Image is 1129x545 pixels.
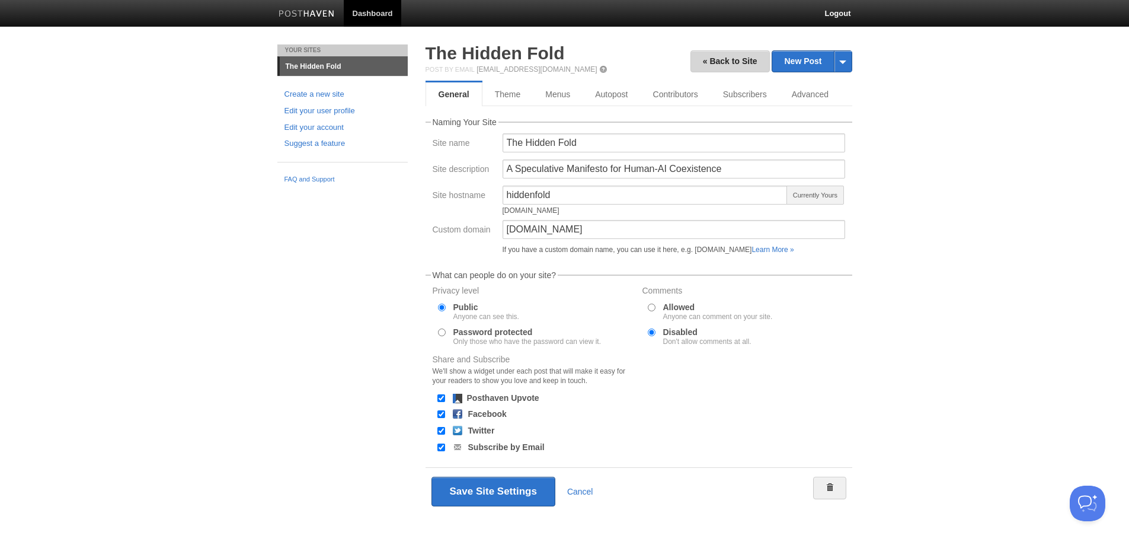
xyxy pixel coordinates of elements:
[433,139,495,150] label: Site name
[751,246,794,254] a: Learn More »
[503,207,788,214] div: [DOMAIN_NAME]
[433,191,495,202] label: Site hostname
[433,355,635,388] label: Share and Subscribe
[426,82,482,106] a: General
[642,286,845,298] label: Comments
[567,487,593,496] a: Cancel
[663,303,773,320] label: Allowed
[453,338,601,345] div: Only those who have the password can view it.
[772,51,851,72] a: New Post
[453,313,519,320] div: Anyone can see this.
[279,10,335,19] img: Posthaven-bar
[690,50,770,72] a: « Back to Site
[426,66,475,73] span: Post by Email
[426,43,565,63] a: The Hidden Fold
[468,443,545,451] label: Subscribe by Email
[1070,486,1105,521] iframe: Help Scout Beacon - Open
[453,328,601,345] label: Password protected
[431,477,555,506] button: Save Site Settings
[433,225,495,237] label: Custom domain
[433,165,495,176] label: Site description
[711,82,779,106] a: Subscribers
[468,410,507,418] label: Facebook
[431,118,498,126] legend: Naming Your Site
[284,105,401,117] a: Edit your user profile
[433,286,635,298] label: Privacy level
[453,409,462,419] img: facebook.png
[284,138,401,150] a: Suggest a feature
[641,82,711,106] a: Contributors
[284,174,401,185] a: FAQ and Support
[583,82,640,106] a: Autopost
[476,65,597,74] a: [EMAIL_ADDRESS][DOMAIN_NAME]
[453,303,519,320] label: Public
[779,82,841,106] a: Advanced
[663,313,773,320] div: Anyone can comment on your site.
[431,271,558,279] legend: What can people do on your site?
[277,44,408,56] li: Your Sites
[468,426,495,435] label: Twitter
[284,122,401,134] a: Edit your account
[467,394,539,402] label: Posthaven Upvote
[786,186,843,205] span: Currently Yours
[482,82,533,106] a: Theme
[280,57,408,76] a: The Hidden Fold
[433,366,635,385] div: We'll show a widget under each post that will make it easy for your readers to show you love and ...
[503,246,845,253] div: If you have a custom domain name, you can use it here, e.g. [DOMAIN_NAME]
[663,328,751,345] label: Disabled
[284,88,401,101] a: Create a new site
[533,82,583,106] a: Menus
[663,338,751,345] div: Don't allow comments at all.
[453,426,462,435] img: twitter.png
